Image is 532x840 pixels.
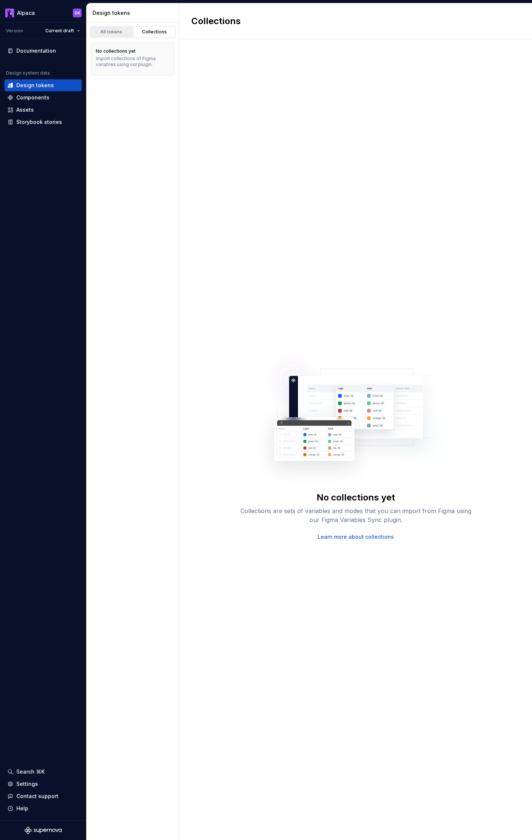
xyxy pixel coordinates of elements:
[16,768,45,775] div: Search ⌘K
[45,28,74,34] span: Current draft
[16,118,62,126] div: Storybook stories
[1,5,85,21] button: AlpacaDK
[16,94,49,101] div: Components
[75,10,80,16] div: DK
[4,116,82,128] a: Storybook stories
[16,793,58,800] div: Contact support
[4,778,82,790] a: Settings
[5,9,14,17] img: 003f14f4-5683-479b-9942-563e216bc167.png
[191,15,241,27] h2: Collections
[16,805,28,812] div: Help
[4,104,82,116] a: Assets
[4,766,82,778] button: Search ⌘K
[4,803,82,814] button: Help
[93,29,130,35] div: All tokens
[25,827,62,834] svg: Supernova Logo
[4,92,82,104] a: Components
[136,29,173,35] div: Collections
[6,28,23,34] div: Version
[4,45,82,57] a: Documentation
[16,780,38,788] div: Settings
[4,790,82,802] button: Contact support
[93,9,176,17] div: Design tokens
[96,56,170,68] div: Import collections of Figma variables using our plugin.
[42,26,83,36] button: Current draft
[237,506,475,524] div: Collections are sets of variables and modes that you can import from Figma using our Figma Variab...
[16,82,54,89] div: Design tokens
[317,492,395,503] div: No collections yet
[17,9,35,17] div: Alpaca
[318,533,394,541] a: Learn more about collections
[6,70,50,76] div: Design system data
[16,47,56,55] div: Documentation
[4,79,82,91] a: Design tokens
[16,106,34,114] div: Assets
[96,48,136,54] div: No collections yet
